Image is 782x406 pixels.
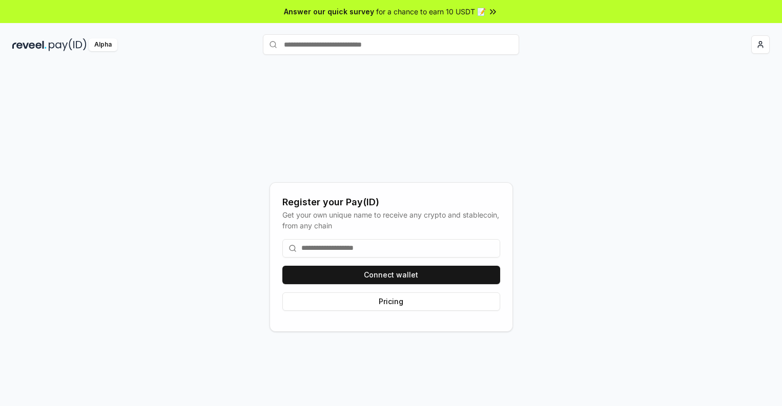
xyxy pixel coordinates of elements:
button: Pricing [282,292,500,311]
button: Connect wallet [282,266,500,284]
div: Alpha [89,38,117,51]
div: Register your Pay(ID) [282,195,500,209]
span: Answer our quick survey [284,6,374,17]
div: Get your own unique name to receive any crypto and stablecoin, from any chain [282,209,500,231]
img: pay_id [49,38,87,51]
img: reveel_dark [12,38,47,51]
span: for a chance to earn 10 USDT 📝 [376,6,486,17]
